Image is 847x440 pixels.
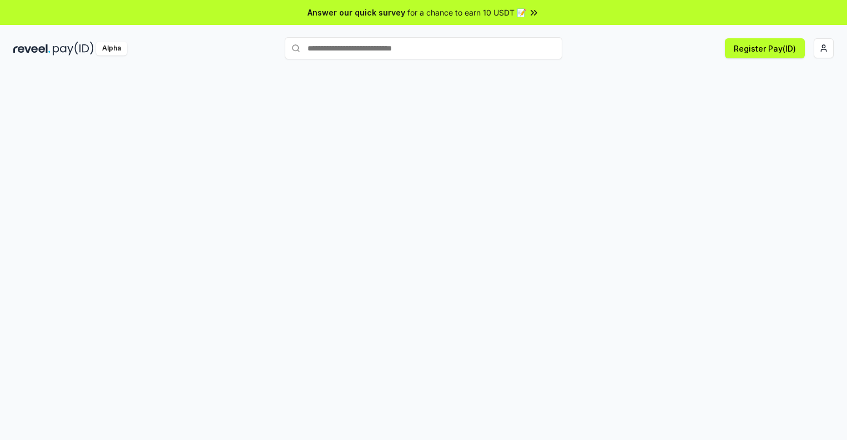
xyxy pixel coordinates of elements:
img: reveel_dark [13,42,51,55]
button: Register Pay(ID) [725,38,805,58]
span: Answer our quick survey [307,7,405,18]
img: pay_id [53,42,94,55]
span: for a chance to earn 10 USDT 📝 [407,7,526,18]
div: Alpha [96,42,127,55]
